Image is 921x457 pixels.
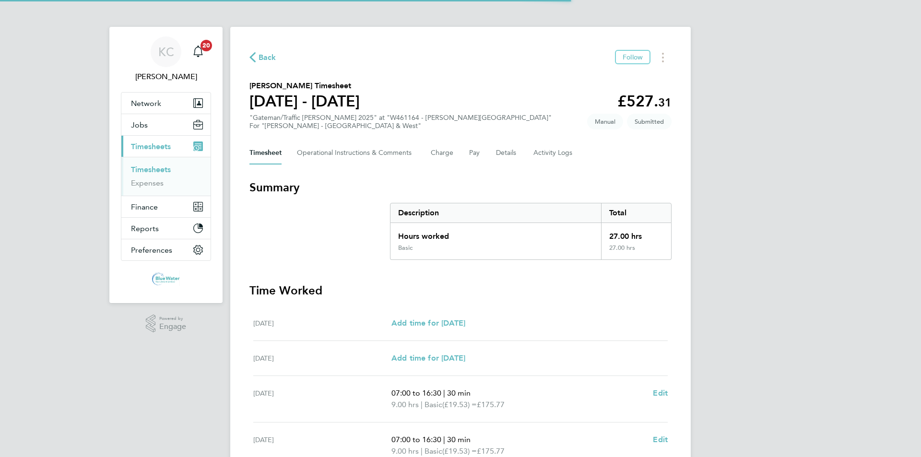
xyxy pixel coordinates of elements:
[391,435,441,444] span: 07:00 to 16:30
[158,46,174,58] span: KC
[477,400,505,409] span: £175.77
[654,50,672,65] button: Timesheets Menu
[615,50,650,64] button: Follow
[469,141,481,164] button: Pay
[391,318,465,328] span: Add time for [DATE]
[533,141,574,164] button: Activity Logs
[249,180,672,195] h3: Summary
[253,434,391,457] div: [DATE]
[391,400,419,409] span: 9.00 hrs
[131,120,148,129] span: Jobs
[653,435,668,444] span: Edit
[249,141,282,164] button: Timesheet
[443,388,445,398] span: |
[189,36,208,67] a: 20
[391,352,465,364] a: Add time for [DATE]
[201,40,212,51] span: 20
[398,244,413,252] div: Basic
[121,196,211,217] button: Finance
[249,51,276,63] button: Back
[391,317,465,329] a: Add time for [DATE]
[131,165,171,174] a: Timesheets
[249,80,360,92] h2: [PERSON_NAME] Timesheet
[121,36,211,82] a: KC[PERSON_NAME]
[617,92,672,110] app-decimal: £527.
[131,202,158,211] span: Finance
[442,400,477,409] span: (£19.53) =
[121,157,211,196] div: Timesheets
[297,141,415,164] button: Operational Instructions & Comments
[131,178,164,187] a: Expenses
[658,95,672,109] span: 31
[131,224,159,233] span: Reports
[653,434,668,445] a: Edit
[249,92,360,111] h1: [DATE] - [DATE]
[121,71,211,82] span: Kris Cullen
[421,400,423,409] span: |
[390,203,601,223] div: Description
[249,283,672,298] h3: Time Worked
[249,122,552,130] div: For "[PERSON_NAME] - [GEOGRAPHIC_DATA] & West"
[253,387,391,410] div: [DATE]
[121,218,211,239] button: Reports
[390,203,672,260] div: Summary
[131,99,161,108] span: Network
[159,315,186,323] span: Powered by
[425,445,442,457] span: Basic
[601,203,671,223] div: Total
[653,388,668,398] span: Edit
[442,446,477,456] span: (£19.53) =
[121,114,211,135] button: Jobs
[109,27,223,303] nav: Main navigation
[121,93,211,114] button: Network
[159,323,186,331] span: Engage
[601,244,671,259] div: 27.00 hrs
[653,387,668,399] a: Edit
[391,388,441,398] span: 07:00 to 16:30
[152,270,180,286] img: bluewaterwales-logo-retina.png
[477,446,505,456] span: £175.77
[421,446,423,456] span: |
[391,446,419,456] span: 9.00 hrs
[253,317,391,329] div: [DATE]
[390,223,601,244] div: Hours worked
[447,388,471,398] span: 30 min
[121,136,211,157] button: Timesheets
[121,270,211,286] a: Go to home page
[601,223,671,244] div: 27.00 hrs
[131,246,172,255] span: Preferences
[587,114,623,129] span: This timesheet was manually created.
[249,114,552,130] div: "Gateman/Traffic [PERSON_NAME] 2025" at "W461164 - [PERSON_NAME][GEOGRAPHIC_DATA]"
[425,399,442,410] span: Basic
[131,142,171,151] span: Timesheets
[121,239,211,260] button: Preferences
[496,141,518,164] button: Details
[623,53,643,61] span: Follow
[146,315,187,333] a: Powered byEngage
[391,353,465,363] span: Add time for [DATE]
[447,435,471,444] span: 30 min
[431,141,454,164] button: Charge
[443,435,445,444] span: |
[253,352,391,364] div: [DATE]
[259,52,276,63] span: Back
[627,114,672,129] span: This timesheet is Submitted.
